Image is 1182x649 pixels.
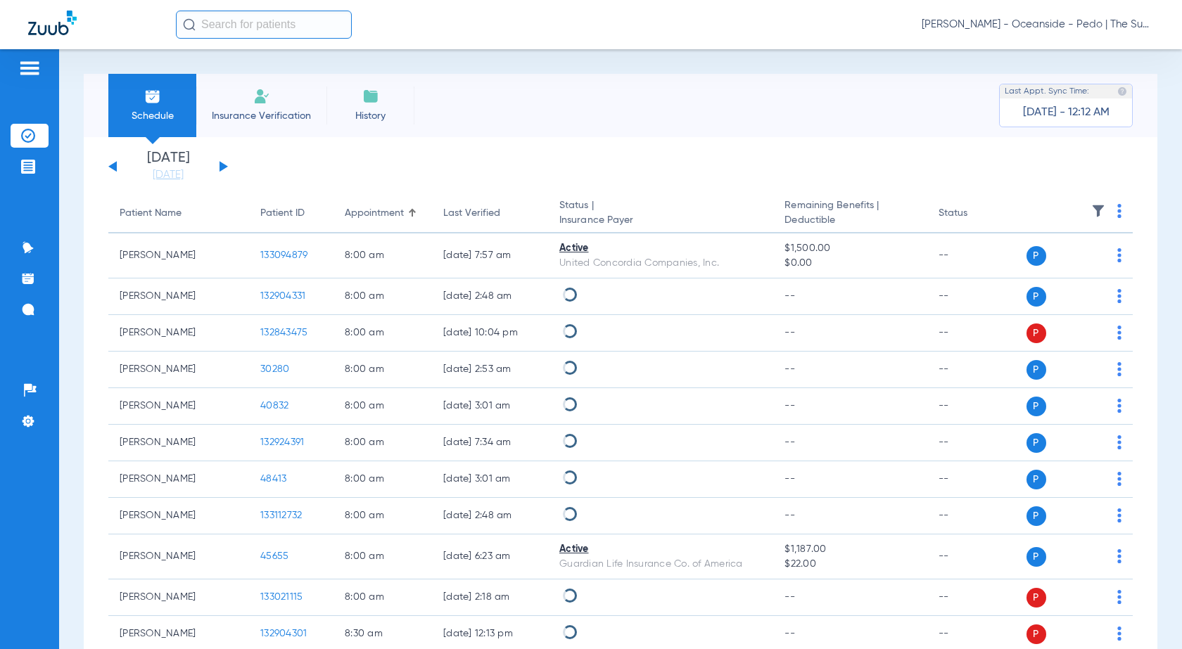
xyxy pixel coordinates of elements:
span: -- [784,629,795,638]
a: [DATE] [126,168,210,182]
div: Active [559,241,762,256]
img: filter.svg [1091,204,1105,218]
span: P [1027,506,1046,526]
img: group-dot-blue.svg [1117,472,1121,486]
span: 133112732 [260,510,302,520]
span: -- [784,437,795,447]
span: History [337,109,404,123]
img: group-dot-blue.svg [1117,508,1121,522]
td: [PERSON_NAME] [108,579,249,616]
span: P [1027,287,1046,307]
td: [PERSON_NAME] [108,352,249,388]
td: 8:00 AM [333,352,432,388]
th: Status | [548,194,773,233]
td: [PERSON_NAME] [108,461,249,498]
span: [DATE] - 12:12 AM [1023,105,1110,120]
span: P [1027,323,1046,343]
span: 133021115 [260,592,303,602]
td: [PERSON_NAME] [108,278,249,315]
img: group-dot-blue.svg [1117,362,1121,376]
span: Deductible [784,213,915,228]
img: hamburger-icon [18,60,41,77]
img: group-dot-blue.svg [1117,590,1121,604]
span: -- [784,510,795,520]
img: group-dot-blue.svg [1117,399,1121,413]
div: Appointment [345,206,421,221]
img: group-dot-blue.svg [1117,204,1121,218]
td: [DATE] 6:23 AM [432,534,548,579]
td: -- [927,278,1022,315]
td: -- [927,388,1022,425]
span: [PERSON_NAME] - Oceanside - Pedo | The Super Dentists [922,18,1154,32]
td: [DATE] 7:57 AM [432,233,548,278]
img: History [362,88,379,105]
td: 8:00 AM [333,498,432,534]
span: P [1027,433,1046,453]
td: -- [927,315,1022,352]
img: Manual Insurance Verification [253,88,270,105]
td: 8:00 AM [333,233,432,278]
span: 48413 [260,474,286,484]
span: P [1027,360,1046,380]
span: 40832 [260,401,288,411]
div: Patient ID [260,206,305,221]
input: Search for patients [176,11,352,39]
td: -- [927,498,1022,534]
img: group-dot-blue.svg [1117,549,1121,563]
td: 8:00 AM [333,425,432,461]
td: [DATE] 7:34 AM [432,425,548,461]
img: group-dot-blue.svg [1117,248,1121,262]
span: 132843475 [260,328,307,338]
span: -- [784,364,795,374]
span: P [1027,470,1046,489]
td: [PERSON_NAME] [108,388,249,425]
td: [PERSON_NAME] [108,233,249,278]
img: Zuub Logo [28,11,77,35]
span: -- [784,592,795,602]
td: -- [927,425,1022,461]
span: 132904301 [260,629,307,638]
td: [PERSON_NAME] [108,315,249,352]
td: 8:00 AM [333,315,432,352]
td: 8:00 AM [333,388,432,425]
span: 30280 [260,364,289,374]
span: Last Appt. Sync Time: [1005,84,1089,98]
div: Patient ID [260,206,322,221]
span: 45655 [260,551,288,561]
td: [DATE] 2:53 AM [432,352,548,388]
td: -- [927,461,1022,498]
span: Schedule [119,109,186,123]
td: [PERSON_NAME] [108,498,249,534]
span: Insurance Payer [559,213,762,228]
span: $1,187.00 [784,542,915,557]
span: -- [784,291,795,301]
td: 8:00 AM [333,534,432,579]
th: Remaining Benefits | [773,194,927,233]
td: 8:00 AM [333,461,432,498]
td: -- [927,233,1022,278]
td: [DATE] 10:04 PM [432,315,548,352]
img: group-dot-blue.svg [1117,289,1121,303]
td: [DATE] 3:01 AM [432,461,548,498]
span: $0.00 [784,256,915,271]
td: [DATE] 2:18 AM [432,579,548,616]
td: -- [927,534,1022,579]
td: [DATE] 3:01 AM [432,388,548,425]
img: Search Icon [183,18,196,31]
span: -- [784,401,795,411]
img: group-dot-blue.svg [1117,326,1121,340]
td: 8:00 AM [333,278,432,315]
td: 8:00 AM [333,579,432,616]
div: Active [559,542,762,557]
td: -- [927,352,1022,388]
span: 132924391 [260,437,304,447]
th: Status [927,194,1022,233]
span: 132904331 [260,291,305,301]
span: P [1027,624,1046,644]
img: last sync help info [1117,86,1127,96]
div: Last Verified [443,206,537,221]
td: -- [927,579,1022,616]
div: Last Verified [443,206,500,221]
img: group-dot-blue.svg [1117,435,1121,449]
span: -- [784,328,795,338]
